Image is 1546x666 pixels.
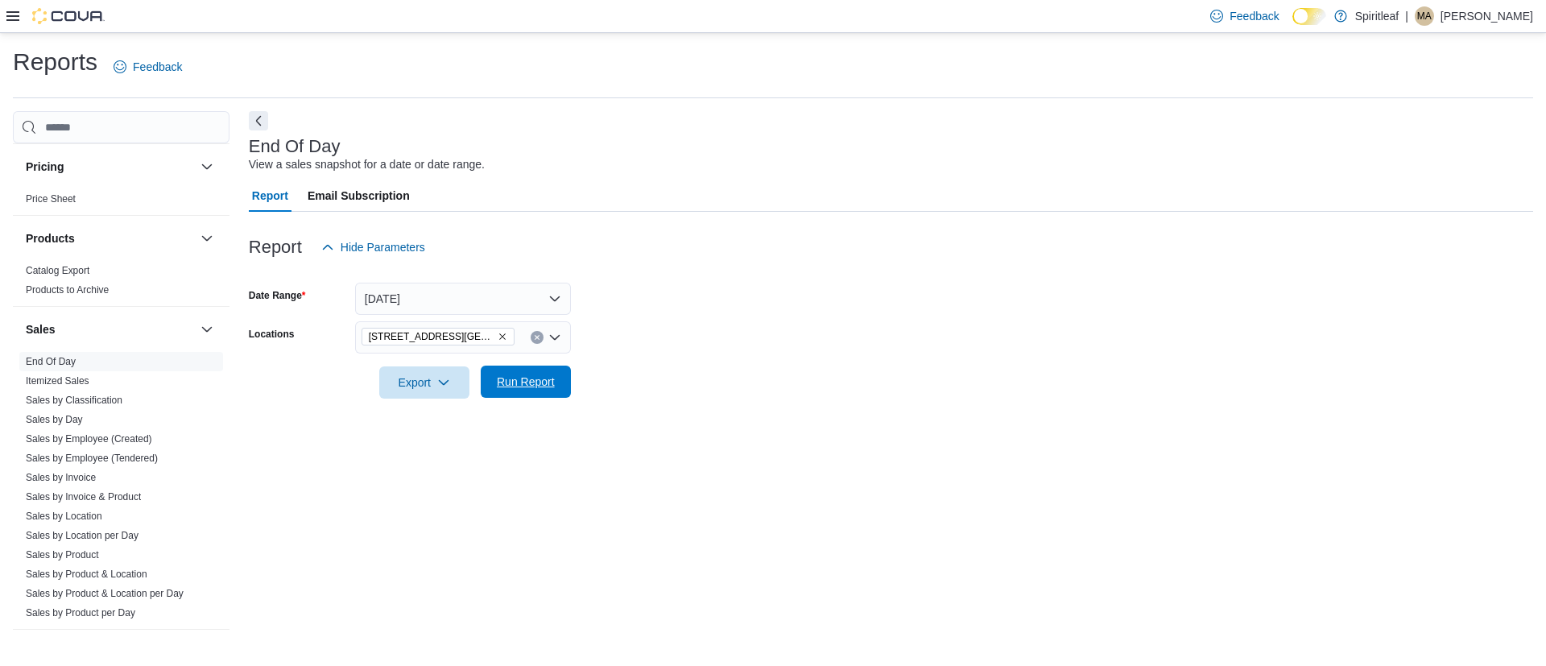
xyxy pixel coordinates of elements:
[1292,8,1326,25] input: Dark Mode
[1417,6,1432,26] span: MA
[26,414,83,425] a: Sales by Day
[249,156,485,173] div: View a sales snapshot for a date or date range.
[249,328,295,341] label: Locations
[26,530,138,541] a: Sales by Location per Day
[26,433,152,445] a: Sales by Employee (Created)
[355,283,571,315] button: [DATE]
[26,510,102,523] span: Sales by Location
[26,511,102,522] a: Sales by Location
[26,432,152,445] span: Sales by Employee (Created)
[26,265,89,276] a: Catalog Export
[26,284,109,296] a: Products to Archive
[26,230,194,246] button: Products
[197,643,217,662] button: Taxes
[13,189,229,215] div: Pricing
[26,453,158,464] a: Sales by Employee (Tendered)
[531,331,544,344] button: Clear input
[26,529,138,542] span: Sales by Location per Day
[26,606,135,619] span: Sales by Product per Day
[369,329,494,345] span: [STREET_ADDRESS][GEOGRAPHIC_DATA])
[389,366,460,399] span: Export
[481,366,571,398] button: Run Report
[498,332,507,341] button: Remove 567 - Spiritleaf Park Place Blvd (Barrie) from selection in this group
[107,51,188,83] a: Feedback
[252,180,288,212] span: Report
[26,375,89,387] a: Itemized Sales
[26,159,64,175] h3: Pricing
[26,490,141,503] span: Sales by Invoice & Product
[362,328,515,345] span: 567 - Spiritleaf Park Place Blvd (Barrie)
[32,8,105,24] img: Cova
[26,471,96,484] span: Sales by Invoice
[26,452,158,465] span: Sales by Employee (Tendered)
[197,320,217,339] button: Sales
[26,569,147,580] a: Sales by Product & Location
[341,239,425,255] span: Hide Parameters
[26,491,141,503] a: Sales by Invoice & Product
[197,229,217,248] button: Products
[26,283,109,296] span: Products to Archive
[315,231,432,263] button: Hide Parameters
[249,238,302,257] h3: Report
[26,159,194,175] button: Pricing
[197,157,217,176] button: Pricing
[249,137,341,156] h3: End Of Day
[26,549,99,561] a: Sales by Product
[26,588,184,599] a: Sales by Product & Location per Day
[13,46,97,78] h1: Reports
[308,180,410,212] span: Email Subscription
[26,192,76,205] span: Price Sheet
[249,289,306,302] label: Date Range
[26,472,96,483] a: Sales by Invoice
[379,366,469,399] button: Export
[26,264,89,277] span: Catalog Export
[249,111,268,130] button: Next
[1355,6,1399,26] p: Spiritleaf
[497,374,555,390] span: Run Report
[1415,6,1434,26] div: Mark A
[26,413,83,426] span: Sales by Day
[26,607,135,618] a: Sales by Product per Day
[1230,8,1279,24] span: Feedback
[26,587,184,600] span: Sales by Product & Location per Day
[1441,6,1533,26] p: [PERSON_NAME]
[26,193,76,205] a: Price Sheet
[26,355,76,368] span: End Of Day
[26,321,56,337] h3: Sales
[26,356,76,367] a: End Of Day
[26,548,99,561] span: Sales by Product
[26,394,122,407] span: Sales by Classification
[1405,6,1408,26] p: |
[133,59,182,75] span: Feedback
[26,395,122,406] a: Sales by Classification
[13,352,229,629] div: Sales
[26,568,147,581] span: Sales by Product & Location
[13,261,229,306] div: Products
[548,331,561,344] button: Open list of options
[26,321,194,337] button: Sales
[26,230,75,246] h3: Products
